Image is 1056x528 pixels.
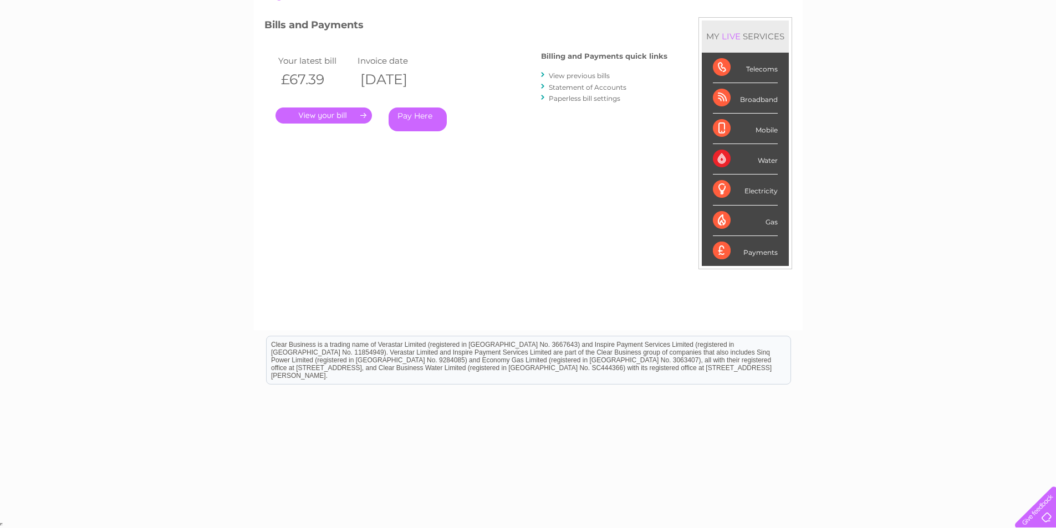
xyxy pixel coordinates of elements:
[713,175,778,205] div: Electricity
[37,29,94,63] img: logo.png
[960,47,976,55] a: Blog
[276,107,372,124] a: .
[713,53,778,83] div: Telecoms
[861,47,882,55] a: Water
[713,236,778,266] div: Payments
[549,94,620,102] a: Paperless bill settings
[982,47,1009,55] a: Contact
[702,20,789,52] div: MY SERVICES
[389,107,447,131] a: Pay Here
[713,114,778,144] div: Mobile
[355,68,435,91] th: [DATE]
[267,6,790,54] div: Clear Business is a trading name of Verastar Limited (registered in [GEOGRAPHIC_DATA] No. 3667643...
[713,83,778,114] div: Broadband
[276,53,355,68] td: Your latest bill
[549,83,626,91] a: Statement of Accounts
[1019,47,1045,55] a: Log out
[276,68,355,91] th: £67.39
[713,206,778,236] div: Gas
[713,144,778,175] div: Water
[541,52,667,60] h4: Billing and Payments quick links
[549,71,610,80] a: View previous bills
[355,53,435,68] td: Invoice date
[889,47,913,55] a: Energy
[720,31,743,42] div: LIVE
[847,6,924,19] a: 0333 014 3131
[264,17,667,37] h3: Bills and Payments
[920,47,953,55] a: Telecoms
